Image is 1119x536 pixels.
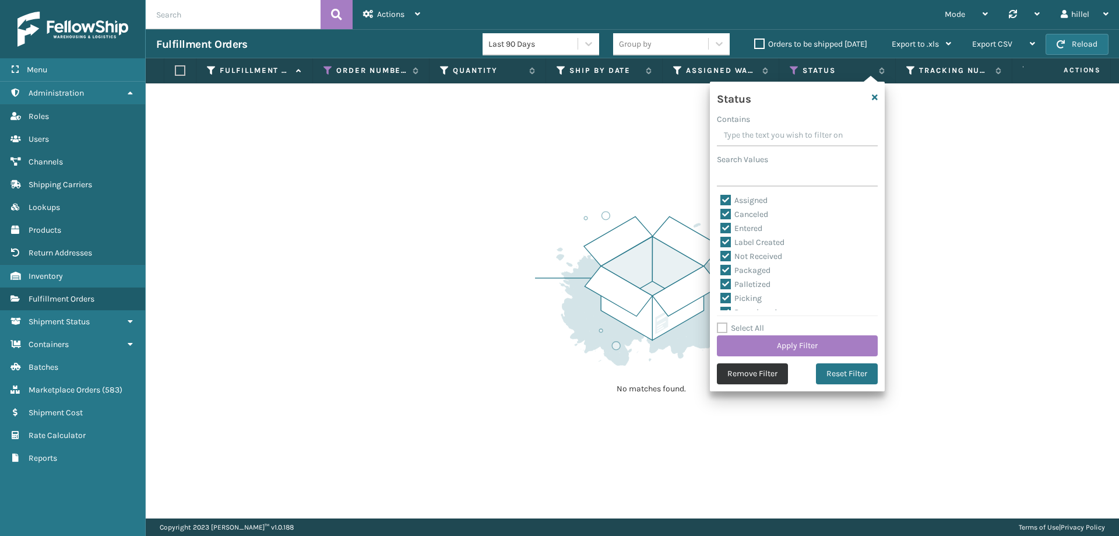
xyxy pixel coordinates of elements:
span: Shipping Carriers [29,180,92,190]
label: Fulfillment Order Id [220,65,290,76]
label: Entered [720,223,762,233]
label: Orders to be shipped [DATE] [754,39,867,49]
span: Channels [29,157,63,167]
span: Marketplace Orders [29,385,100,395]
span: Actions [377,9,404,19]
span: Shipment Status [29,317,90,327]
label: Contains [717,113,750,125]
span: Shipment Cost [29,408,83,418]
a: Privacy Policy [1061,523,1105,531]
label: Assigned Warehouse [686,65,756,76]
label: Picking [720,293,762,303]
label: Not Received [720,251,782,261]
button: Remove Filter [717,363,788,384]
label: Ship By Date [569,65,640,76]
span: Containers [29,339,69,349]
span: Export to .xls [892,39,939,49]
label: Order Number [336,65,407,76]
a: Terms of Use [1019,523,1059,531]
span: Fulfillment Orders [29,294,94,304]
span: Reports [29,453,57,463]
label: Search Values [717,153,768,166]
span: Rate Calculator [29,430,86,440]
label: Reassigned [720,307,777,317]
span: Products [29,225,61,235]
span: Export CSV [972,39,1012,49]
span: Batches [29,362,58,372]
span: Menu [27,65,47,75]
label: Tracking Number [919,65,990,76]
span: Roles [29,111,49,121]
label: Packaged [720,265,770,275]
span: Lookups [29,202,60,212]
p: Copyright 2023 [PERSON_NAME]™ v 1.0.188 [160,519,294,536]
button: Reload [1046,34,1109,55]
label: Palletized [720,279,770,289]
label: Status [803,65,873,76]
label: Quantity [453,65,523,76]
label: Canceled [720,209,768,219]
label: Label Created [720,237,784,247]
span: Mode [945,9,965,19]
button: Reset Filter [816,363,878,384]
span: Users [29,134,49,144]
img: logo [17,12,128,47]
h4: Status [717,89,751,106]
div: Group by [619,38,652,50]
input: Type the text you wish to filter on [717,125,878,146]
span: ( 583 ) [102,385,122,395]
label: Assigned [720,195,768,205]
span: Actions [1027,61,1108,80]
div: Last 90 Days [488,38,579,50]
span: Administration [29,88,84,98]
button: Apply Filter [717,335,878,356]
h3: Fulfillment Orders [156,37,247,51]
span: Inventory [29,271,63,281]
span: Return Addresses [29,248,92,258]
label: Select All [717,323,764,333]
div: | [1019,519,1105,536]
